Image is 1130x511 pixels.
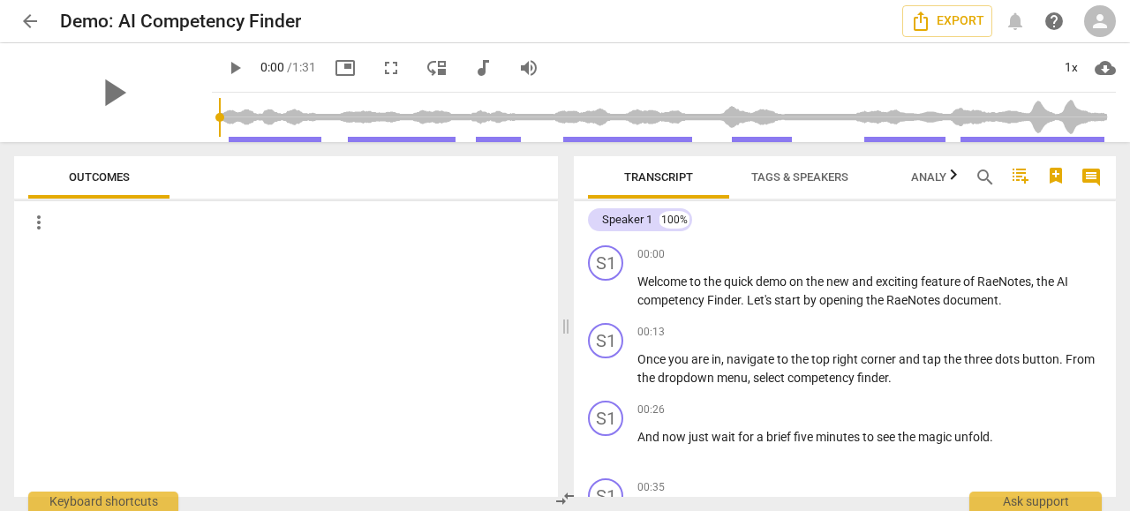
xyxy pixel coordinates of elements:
[637,371,658,385] span: the
[787,371,857,385] span: competency
[380,57,402,79] span: fullscreen
[899,352,923,366] span: and
[260,60,284,74] span: 0:00
[791,352,811,366] span: the
[691,352,712,366] span: are
[971,163,999,192] button: Search
[975,167,996,188] span: search
[712,352,721,366] span: in
[668,352,691,366] span: you
[816,430,863,444] span: minutes
[863,430,877,444] span: to
[794,430,816,444] span: five
[472,57,493,79] span: audiotrack
[888,371,892,385] span: .
[637,352,668,366] span: Once
[287,60,316,74] span: / 1:31
[789,274,806,289] span: on
[852,274,876,289] span: and
[1006,163,1035,192] button: Add TOC
[944,352,964,366] span: the
[819,293,866,307] span: opening
[876,274,921,289] span: exciting
[588,245,623,281] div: Change speaker
[774,293,803,307] span: start
[1059,352,1066,366] span: .
[637,247,665,262] span: 00:00
[421,52,453,84] button: View player as separate pane
[637,480,665,495] span: 00:35
[712,430,738,444] span: wait
[28,492,178,511] div: Keyboard shortcuts
[886,293,943,307] span: RaeNotes
[738,430,757,444] span: for
[1043,11,1065,32] span: help
[1036,274,1057,289] span: the
[943,293,998,307] span: document
[923,352,944,366] span: tap
[806,274,826,289] span: the
[751,170,848,184] span: Tags & Speakers
[624,170,693,184] span: Transcript
[861,352,899,366] span: corner
[637,293,707,307] span: competency
[375,52,407,84] button: Fullscreen
[866,293,886,307] span: the
[995,352,1022,366] span: dots
[1089,11,1111,32] span: person
[918,430,954,444] span: magic
[969,492,1102,511] div: Ask support
[28,212,49,233] span: more_vert
[659,211,689,229] div: 100%
[602,211,652,229] div: Speaker 1
[811,352,832,366] span: top
[224,57,245,79] span: play_arrow
[637,402,665,417] span: 00:26
[90,70,136,116] span: play_arrow
[335,57,356,79] span: picture_in_picture
[826,274,852,289] span: new
[1042,163,1070,192] button: Add Bookmark
[426,57,448,79] span: move_down
[898,430,918,444] span: the
[977,274,1031,289] span: RaeNotes
[964,352,995,366] span: three
[724,274,756,289] span: quick
[60,11,301,33] h2: Demo: AI Competency Finder
[954,430,990,444] span: unfold
[921,274,963,289] span: feature
[748,371,753,385] span: ,
[69,170,130,184] span: Outcomes
[963,274,977,289] span: of
[756,274,789,289] span: demo
[911,170,971,184] span: Analytics
[777,352,791,366] span: to
[588,323,623,358] div: Change speaker
[1081,167,1102,188] span: comment
[1066,352,1095,366] span: From
[707,293,741,307] span: Finder
[518,57,539,79] span: volume_up
[588,401,623,436] div: Change speaker
[721,352,727,366] span: ,
[741,293,747,307] span: .
[1057,274,1068,289] span: AI
[1031,274,1036,289] span: ,
[990,430,993,444] span: .
[766,430,794,444] span: brief
[717,371,748,385] span: menu
[637,274,689,289] span: Welcome
[747,293,774,307] span: Let's
[998,293,1002,307] span: .
[1054,54,1088,82] div: 1x
[1038,5,1070,37] a: Help
[637,430,662,444] span: And
[662,430,689,444] span: now
[1022,352,1059,366] span: button
[1077,163,1105,192] button: Show/Hide comments
[727,352,777,366] span: navigate
[467,52,499,84] button: Switch to audio player
[329,52,361,84] button: Picture in picture
[689,430,712,444] span: just
[857,371,888,385] span: finder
